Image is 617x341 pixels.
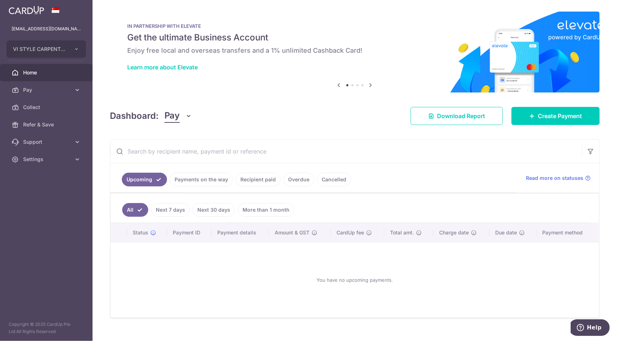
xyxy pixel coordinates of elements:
[437,112,485,120] span: Download Report
[110,12,600,92] img: Renovation banner
[526,174,583,182] span: Read more on statuses
[170,173,233,186] a: Payments on the way
[122,203,148,217] a: All
[236,173,280,186] a: Recipient paid
[127,23,582,29] p: IN PARTNERSHIP WITH ELEVATE
[495,229,517,236] span: Due date
[337,229,364,236] span: CardUp fee
[390,229,414,236] span: Total amt.
[23,138,71,146] span: Support
[411,107,503,125] a: Download Report
[164,109,180,123] span: Pay
[13,46,67,53] span: VI STYLE CARPENTRY PTE. LTD.
[127,64,198,71] a: Learn more about Elevate
[526,174,591,182] a: Read more on statuses
[571,319,610,337] iframe: Opens a widget where you can find more information
[167,223,211,242] th: Payment ID
[275,229,309,236] span: Amount & GST
[164,109,192,123] button: Pay
[283,173,314,186] a: Overdue
[151,203,190,217] a: Next 7 days
[317,173,351,186] a: Cancelled
[12,25,81,33] p: [EMAIL_ADDRESS][DOMAIN_NAME]
[110,140,582,163] input: Search by recipient name, payment id or reference
[23,121,71,128] span: Refer & Save
[538,112,582,120] span: Create Payment
[7,40,86,58] button: VI STYLE CARPENTRY PTE. LTD.
[439,229,469,236] span: Charge date
[536,223,599,242] th: Payment method
[193,203,235,217] a: Next 30 days
[110,109,159,122] h4: Dashboard:
[127,46,582,55] h6: Enjoy free local and overseas transfers and a 1% unlimited Cashback Card!
[23,156,71,163] span: Settings
[122,173,167,186] a: Upcoming
[511,107,600,125] a: Create Payment
[238,203,294,217] a: More than 1 month
[23,104,71,111] span: Collect
[23,69,71,76] span: Home
[9,6,44,14] img: CardUp
[119,248,590,312] div: You have no upcoming payments.
[127,32,582,43] h5: Get the ultimate Business Account
[211,223,269,242] th: Payment details
[133,229,149,236] span: Status
[23,86,71,94] span: Pay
